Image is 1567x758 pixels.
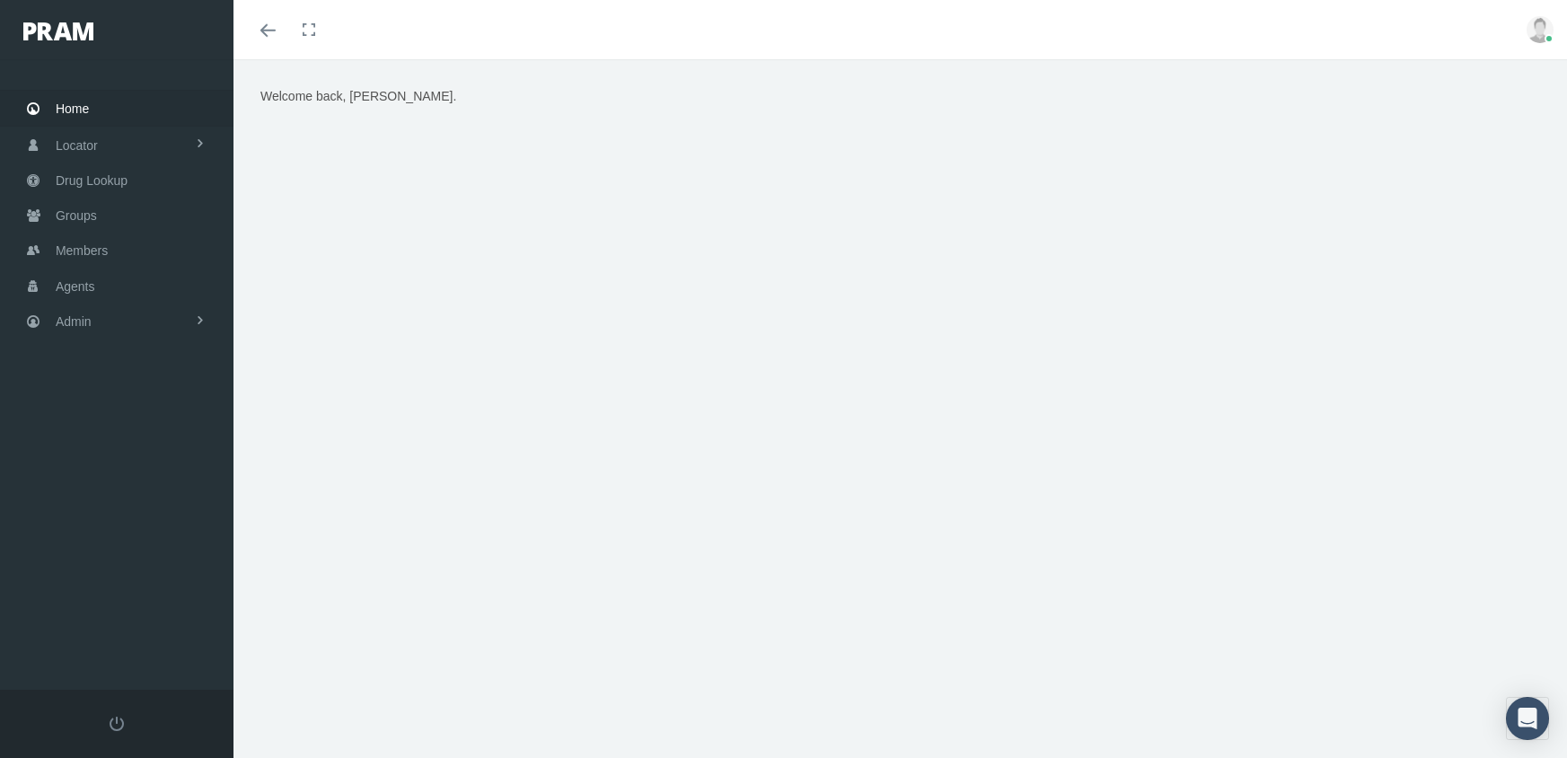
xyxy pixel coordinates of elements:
[56,269,95,304] span: Agents
[23,22,93,40] img: PRAM_20_x_78.png
[56,234,108,268] span: Members
[1506,697,1549,740] div: Open Intercom Messenger
[1527,16,1554,43] img: user-placeholder.jpg
[56,92,89,126] span: Home
[56,198,97,233] span: Groups
[260,89,456,103] span: Welcome back, [PERSON_NAME].
[56,163,128,198] span: Drug Lookup
[56,128,98,163] span: Locator
[56,304,92,339] span: Admin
